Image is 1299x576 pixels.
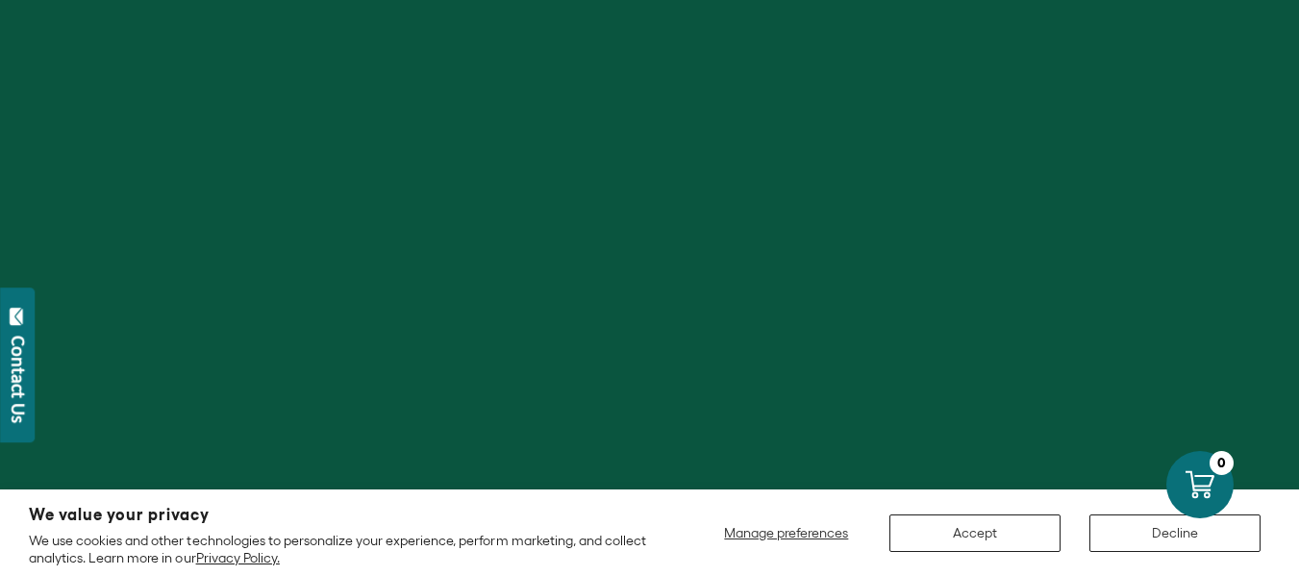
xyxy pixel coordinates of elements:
button: Manage preferences [712,514,861,552]
a: Privacy Policy. [196,550,280,565]
p: We use cookies and other technologies to personalize your experience, perform marketing, and coll... [29,532,650,566]
span: Manage preferences [724,525,848,540]
button: Accept [889,514,1061,552]
button: Decline [1089,514,1261,552]
h2: We value your privacy [29,507,650,523]
div: 0 [1210,451,1234,475]
div: Contact Us [9,336,28,423]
